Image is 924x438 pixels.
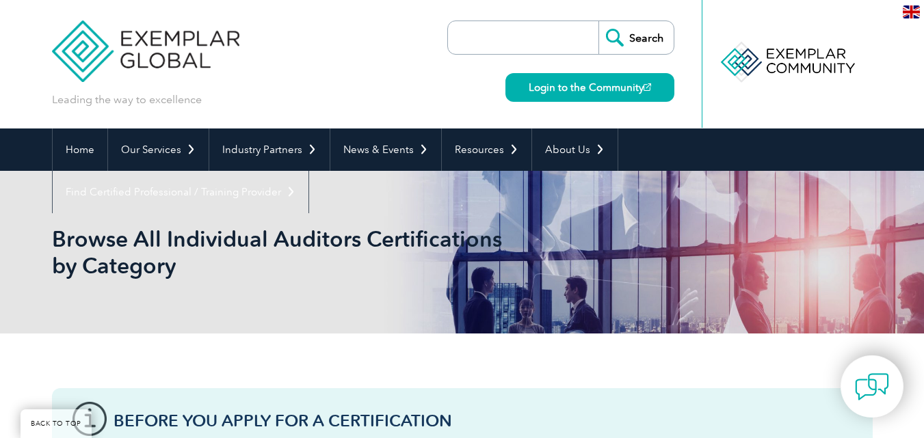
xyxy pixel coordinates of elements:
h1: Browse All Individual Auditors Certifications by Category [52,225,577,279]
img: en [903,5,920,18]
img: open_square.png [644,83,651,91]
a: About Us [532,128,618,171]
a: Resources [442,128,531,171]
a: Home [53,128,107,171]
a: Industry Partners [209,128,330,171]
a: Find Certified Professional / Training Provider [53,171,308,213]
a: Our Services [108,128,209,171]
a: News & Events [330,128,441,171]
img: contact-chat.png [855,370,889,404]
a: Login to the Community [505,73,674,102]
a: BACK TO TOP [21,409,92,438]
p: Leading the way to excellence [52,92,202,107]
h3: Before You Apply For a Certification [114,412,852,429]
input: Search [598,21,674,54]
